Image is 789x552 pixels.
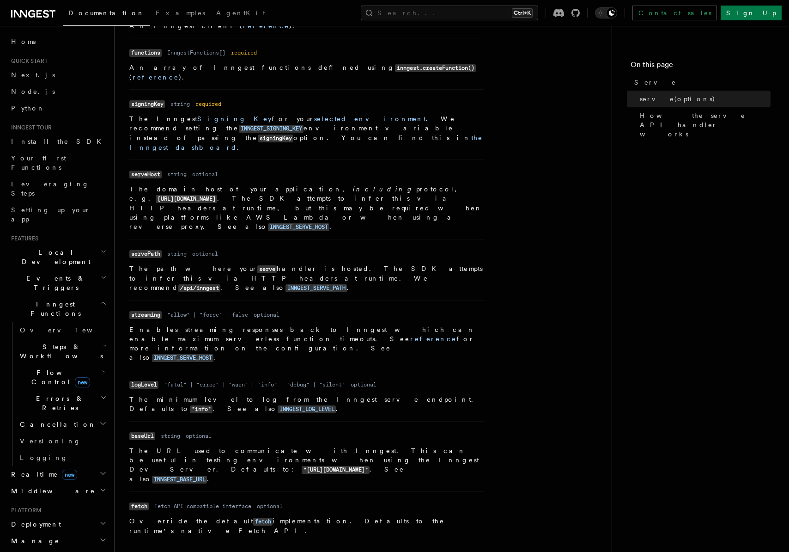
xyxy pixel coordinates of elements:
span: Realtime [7,470,77,479]
code: functions [129,49,162,57]
a: Versioning [16,433,109,449]
a: Sign Up [721,6,782,20]
span: Flow Control [16,368,102,386]
button: Events & Triggers [7,270,109,296]
dd: optional [186,432,212,440]
a: Logging [16,449,109,466]
dd: "fatal" | "error" | "warn" | "info" | "debug" | "silent" [164,381,345,388]
span: Features [7,235,38,242]
dd: required [231,49,257,56]
button: Manage [7,533,109,549]
dd: optional [351,381,376,388]
span: Your first Functions [11,154,66,171]
span: Errors & Retries [16,394,100,412]
a: INNGEST_SERVE_HOST [268,223,329,230]
a: Contact sales [632,6,717,20]
p: Enables streaming responses back to Inngest which can enable maximum serverless function timeouts... [129,325,484,362]
button: Cancellation [16,416,109,433]
code: INNGEST_SIGNING_KEY [239,125,303,133]
dd: InngestFunctions[] [167,49,225,56]
a: Node.js [7,83,109,100]
span: serve(options) [640,94,716,104]
code: "info" [190,405,212,413]
span: How the serve API handler works [640,111,771,139]
code: fetch [129,503,149,510]
code: inngest.createFunction() [395,64,476,72]
span: new [62,470,77,480]
span: AgentKit [216,9,265,17]
span: Home [11,37,37,46]
a: Next.js [7,67,109,83]
a: Examples [150,3,211,25]
span: Events & Triggers [7,274,101,292]
button: Realtimenew [7,466,109,483]
span: Logging [20,454,68,461]
a: INNGEST_SERVE_PATH [285,284,347,291]
span: Inngest Functions [7,300,100,318]
span: Next.js [11,71,55,79]
button: Search...Ctrl+K [361,6,538,20]
button: Errors & Retries [16,390,109,416]
span: Inngest tour [7,124,52,131]
code: INNGEST_SERVE_PATH [285,284,347,292]
button: Toggle dark mode [595,7,617,18]
a: Install the SDK [7,133,109,150]
span: Install the SDK [11,138,107,145]
p: An array of Inngest functions defined using ( ). [129,63,484,82]
dd: optional [192,171,218,178]
kbd: Ctrl+K [512,8,533,18]
dd: string [167,250,187,258]
span: Leveraging Steps [11,180,89,197]
span: Steps & Workflows [16,342,103,361]
span: Platform [7,507,42,514]
code: "[URL][DOMAIN_NAME]" [302,466,370,474]
code: serve [257,265,277,273]
a: INNGEST_SIGNING_KEY [239,124,303,132]
button: Flow Controlnew [16,364,109,390]
button: Inngest Functions [7,296,109,322]
code: streaming [129,311,162,319]
dd: string [170,100,190,108]
span: Cancellation [16,420,96,429]
span: Quick start [7,57,48,65]
code: INNGEST_SERVE_HOST [268,223,329,231]
span: Middleware [7,486,95,496]
button: Middleware [7,483,109,499]
code: servePath [129,250,162,258]
dd: string [161,432,180,440]
a: INNGEST_SERVE_HOST [152,354,213,361]
p: The Inngest for your . We recommend setting the environment variable instead of passing the optio... [129,114,484,152]
a: Serve [631,74,771,91]
code: /api/inngest [178,284,220,292]
span: Setting up your app [11,206,91,223]
a: reference [133,74,179,81]
dd: Fetch API compatible interface [154,503,251,510]
button: Steps & Workflows [16,338,109,364]
a: Python [7,100,109,117]
a: Setting up your app [7,202,109,227]
div: Inngest Functions [7,322,109,466]
button: Local Development [7,244,109,270]
p: The domain host of your application, protocol, e.g. . The SDK attempts to infer this via HTTP hea... [129,184,484,232]
code: serveHost [129,171,162,178]
dd: "allow" | "force" | false [167,311,248,319]
span: Serve [634,78,676,87]
a: Leveraging Steps [7,176,109,202]
dd: optional [254,311,279,319]
dd: required [195,100,221,108]
span: Python [11,104,45,112]
span: Versioning [20,437,81,445]
dd: optional [192,250,218,258]
dd: string [167,171,187,178]
code: INNGEST_BASE_URL [152,476,207,484]
a: selected environment [314,115,426,123]
code: logLevel [129,381,158,389]
span: Manage [7,536,60,546]
code: signingKey [258,135,293,142]
code: signingKey [129,100,165,108]
a: AgentKit [211,3,271,25]
p: The minimum level to log from the Inngest serve endpoint. Defaults to . See also . [129,395,484,414]
button: Deployment [7,516,109,533]
span: new [75,377,90,387]
a: serve(options) [636,91,771,107]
